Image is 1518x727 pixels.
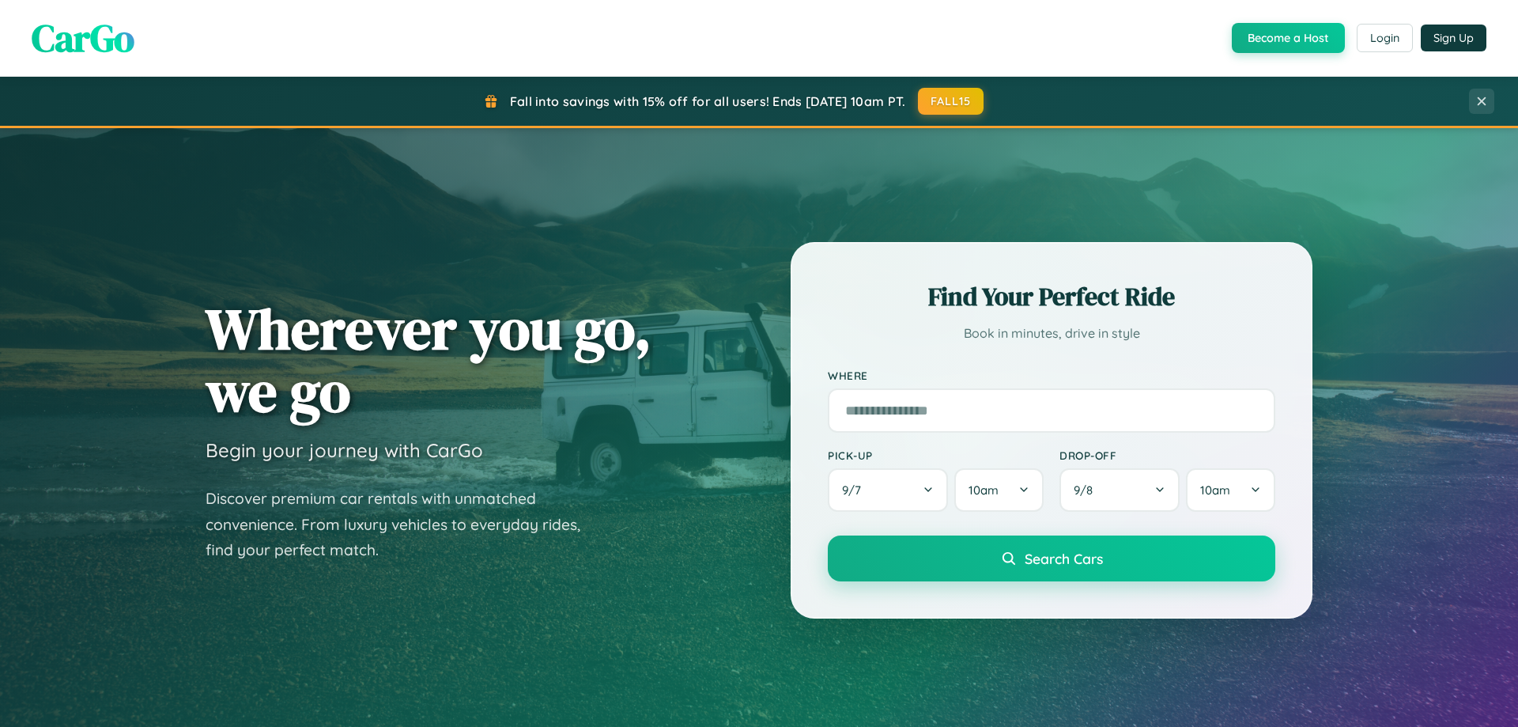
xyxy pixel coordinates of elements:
[510,93,906,109] span: Fall into savings with 15% off for all users! Ends [DATE] 10am PT.
[918,88,984,115] button: FALL15
[969,483,999,498] span: 10am
[1186,468,1275,512] button: 10am
[1200,483,1230,498] span: 10am
[1074,483,1101,498] span: 9 / 8
[828,369,1275,382] label: Where
[828,322,1275,345] p: Book in minutes, drive in style
[828,536,1275,581] button: Search Cars
[1421,25,1486,51] button: Sign Up
[828,279,1275,314] h2: Find Your Perfect Ride
[1025,550,1103,567] span: Search Cars
[206,297,651,422] h1: Wherever you go, we go
[1357,24,1413,52] button: Login
[828,468,948,512] button: 9/7
[1232,23,1345,53] button: Become a Host
[206,438,483,462] h3: Begin your journey with CarGo
[954,468,1044,512] button: 10am
[1059,468,1180,512] button: 9/8
[1059,449,1275,462] label: Drop-off
[32,12,134,64] span: CarGo
[206,486,601,563] p: Discover premium car rentals with unmatched convenience. From luxury vehicles to everyday rides, ...
[828,449,1044,462] label: Pick-up
[842,483,869,498] span: 9 / 7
